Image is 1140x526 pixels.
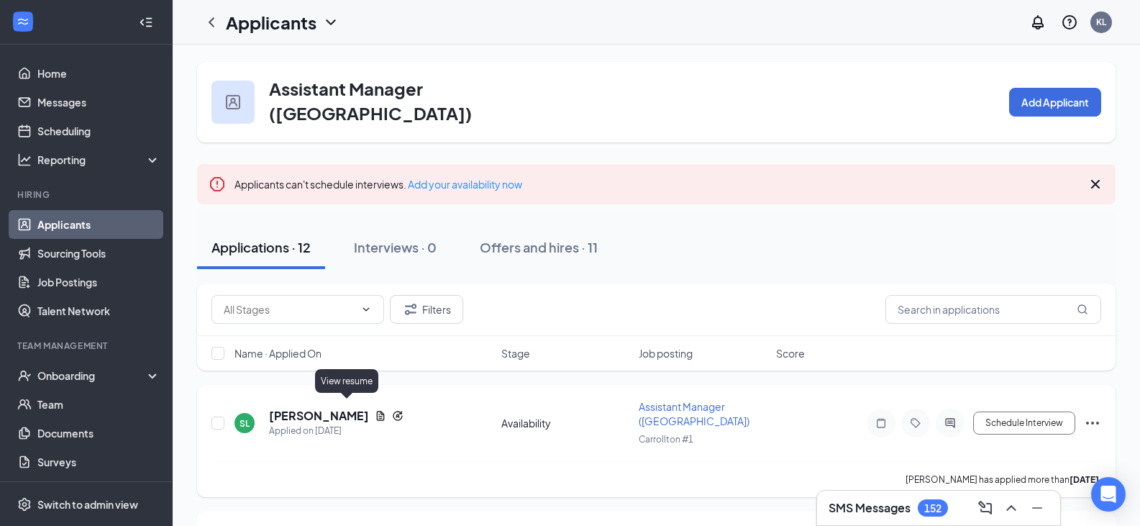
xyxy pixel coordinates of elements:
div: KL [1096,16,1106,28]
a: Add your availability now [408,178,522,191]
button: Minimize [1026,496,1049,520]
a: Job Postings [37,268,160,296]
span: Job posting [639,346,693,361]
input: Search in applications [885,295,1101,324]
button: Add Applicant [1009,88,1101,117]
svg: ChevronLeft [203,14,220,31]
span: Name · Applied On [234,346,322,361]
button: Schedule Interview [973,412,1075,435]
a: Home [37,59,160,88]
svg: Filter [402,301,419,318]
span: Score [776,346,805,361]
svg: Analysis [17,153,32,167]
div: 152 [924,502,941,514]
svg: WorkstreamLogo [16,14,30,29]
span: Applicants can't schedule interviews. [234,178,522,191]
div: Reporting [37,153,161,167]
div: Onboarding [37,368,148,383]
button: ComposeMessage [974,496,997,520]
span: Carrollton #1 [639,434,693,445]
p: [PERSON_NAME] has applied more than . [906,473,1101,486]
svg: UserCheck [17,368,32,383]
img: user icon [226,95,240,109]
svg: Reapply [392,410,403,422]
div: SL [240,417,250,430]
button: ChevronUp [1000,496,1023,520]
a: Team [37,390,160,419]
div: Applied on [DATE] [269,424,403,438]
input: All Stages [224,301,355,317]
svg: MagnifyingGlass [1077,304,1088,315]
div: Open Intercom Messenger [1091,477,1126,512]
svg: ActiveChat [941,417,959,429]
svg: Tag [907,417,924,429]
a: Surveys [37,448,160,476]
h5: [PERSON_NAME] [269,408,369,424]
div: Hiring [17,189,158,201]
svg: ChevronDown [322,14,339,31]
h3: Assistant Manager ([GEOGRAPHIC_DATA]) [269,76,554,125]
div: Interviews · 0 [354,238,437,256]
div: View resume [315,369,378,393]
svg: ChevronUp [1003,499,1020,517]
svg: ChevronDown [360,304,372,315]
svg: ComposeMessage [977,499,994,517]
h1: Applicants [226,10,316,35]
svg: QuestionInfo [1061,14,1078,31]
a: Applicants [37,210,160,239]
svg: Cross [1087,176,1104,193]
b: [DATE] [1070,474,1099,485]
svg: Minimize [1029,499,1046,517]
svg: Collapse [139,15,153,30]
div: Team Management [17,340,158,352]
a: Messages [37,88,160,117]
a: Documents [37,419,160,448]
a: Sourcing Tools [37,239,160,268]
div: Availability [501,416,630,430]
svg: Notifications [1029,14,1046,31]
div: Applications · 12 [211,238,311,256]
svg: Note [872,417,890,429]
svg: Ellipses [1084,414,1101,432]
svg: Error [209,176,226,193]
svg: Document [375,410,386,422]
h3: SMS Messages [829,500,911,516]
div: Switch to admin view [37,497,138,512]
svg: Settings [17,497,32,512]
a: Scheduling [37,117,160,145]
div: Offers and hires · 11 [480,238,598,256]
a: Talent Network [37,296,160,325]
span: Stage [501,346,530,361]
span: Assistant Manager ([GEOGRAPHIC_DATA]) [639,400,749,427]
button: Filter Filters [390,295,463,324]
